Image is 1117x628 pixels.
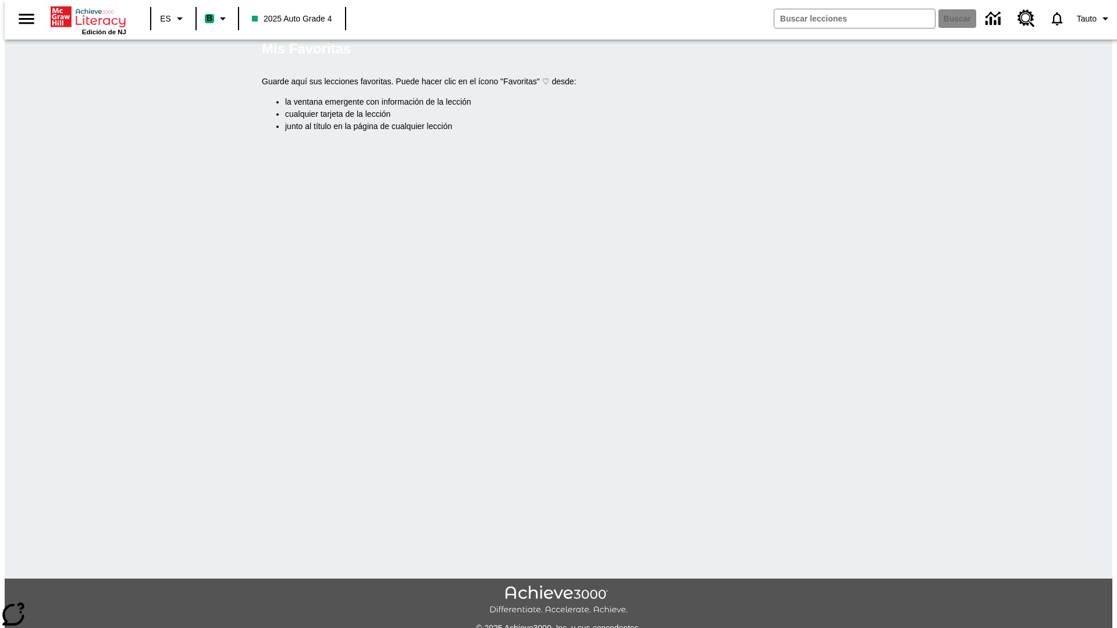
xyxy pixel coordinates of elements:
p: Guarde aquí sus lecciones favoritas. Puede hacer clic en el ícono "Favoritas" ♡ desde: [262,76,855,88]
div: Portada [51,4,126,35]
span: Tauto [1077,13,1097,25]
span: Edición de NJ [82,28,126,35]
li: cualquier tarjeta de la lección [285,108,855,120]
img: Achieve3000 Differentiate Accelerate Achieve [489,586,628,615]
a: Centro de información [979,3,1011,35]
h5: Mis Favoritas [262,40,351,58]
a: Centro de recursos, Se abrirá en una pestaña nueva. [1011,3,1042,34]
span: B [207,11,212,26]
input: Buscar campo [774,9,935,28]
a: Portada [51,5,126,28]
button: Perfil/Configuración [1072,8,1117,29]
li: la ventana emergente con información de la lección [285,96,855,108]
span: ES [160,13,171,25]
button: Abrir el menú lateral [9,2,44,36]
span: 2025 Auto Grade 4 [252,13,332,25]
li: junto al título en la página de cualquier lección [285,120,855,133]
button: Boost El color de la clase es verde menta. Cambiar el color de la clase. [200,8,234,29]
button: Lenguaje: ES, Selecciona un idioma [155,8,192,29]
a: Notificaciones [1042,3,1072,34]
